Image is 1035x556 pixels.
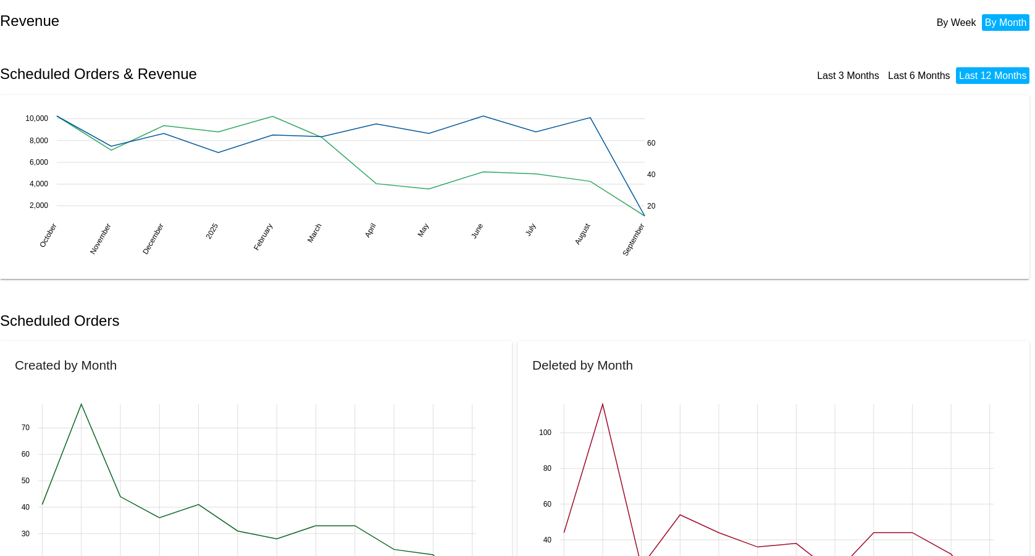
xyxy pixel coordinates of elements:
[647,138,656,147] text: 60
[363,222,378,239] text: April
[30,136,48,144] text: 8,000
[141,222,166,255] text: December
[306,222,324,244] text: March
[543,500,552,508] text: 60
[22,503,30,512] text: 40
[252,222,274,252] text: February
[38,222,58,249] text: October
[982,14,1030,31] li: By Month
[22,476,30,485] text: 50
[22,450,30,459] text: 60
[647,202,656,210] text: 20
[25,114,48,123] text: 10,000
[934,14,979,31] li: By Week
[888,70,950,81] a: Last 6 Months
[524,222,538,237] text: July
[416,222,430,238] text: May
[539,429,551,438] text: 100
[30,201,48,210] text: 2,000
[573,222,592,246] text: August
[30,180,48,188] text: 4,000
[15,358,117,372] h2: Created by Month
[647,170,656,179] text: 40
[621,222,646,257] text: September
[532,358,633,372] h2: Deleted by Month
[817,70,879,81] a: Last 3 Months
[469,222,485,240] text: June
[22,529,30,538] text: 30
[959,70,1026,81] a: Last 12 Months
[543,464,552,473] text: 80
[543,536,552,544] text: 40
[88,222,113,255] text: November
[30,158,48,167] text: 6,000
[22,424,30,433] text: 70
[204,222,220,240] text: 2025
